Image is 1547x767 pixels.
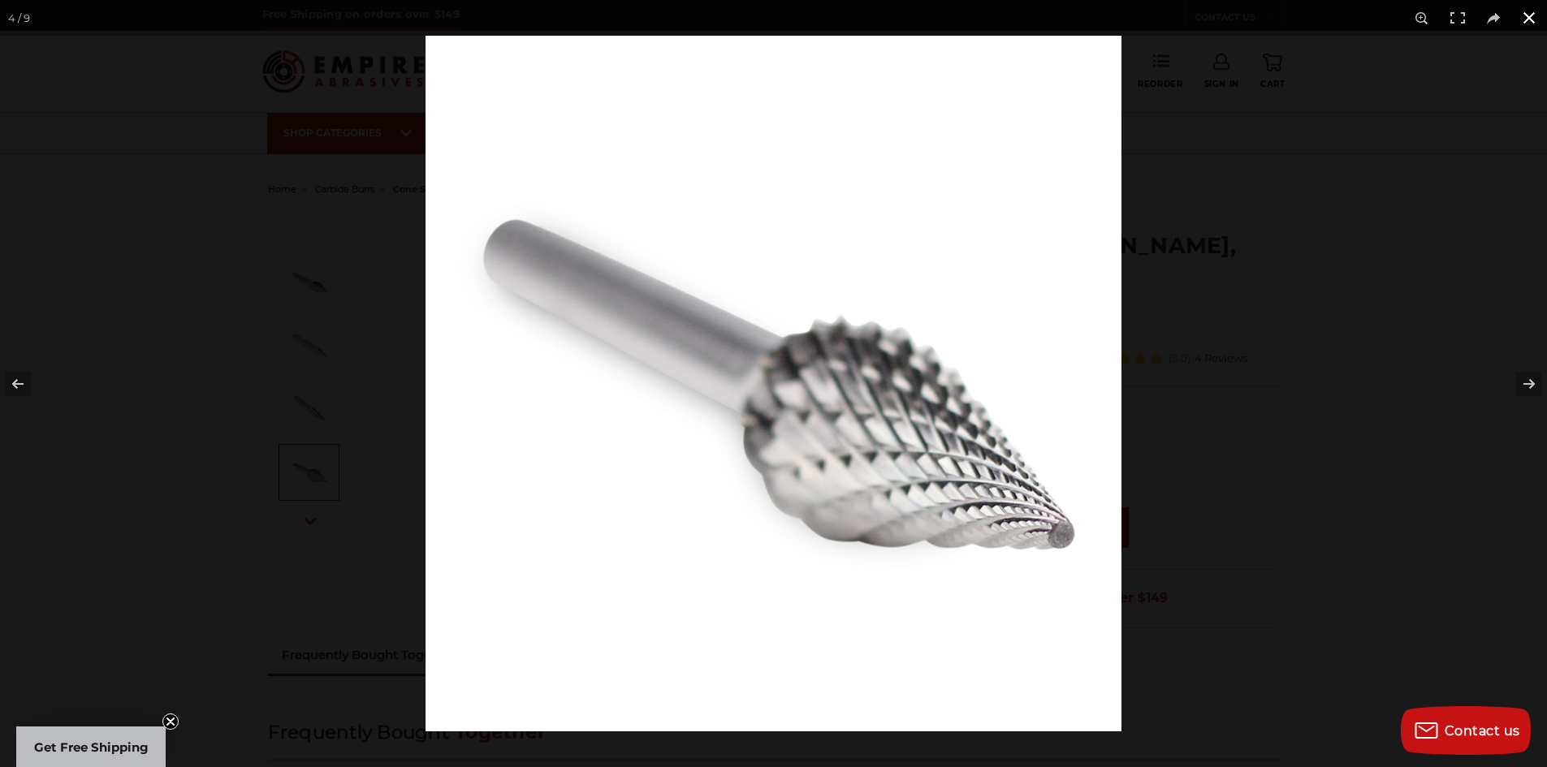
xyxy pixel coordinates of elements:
[1401,706,1531,755] button: Contact us
[1445,723,1520,739] span: Contact us
[16,726,166,767] div: Get Free ShippingClose teaser
[1490,343,1547,424] button: Next (arrow right)
[162,713,179,730] button: Close teaser
[426,36,1121,731] img: SM-5D-double-cut-tungsten-carbide-bur__85568.1680561525.jpg
[34,739,149,755] span: Get Free Shipping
